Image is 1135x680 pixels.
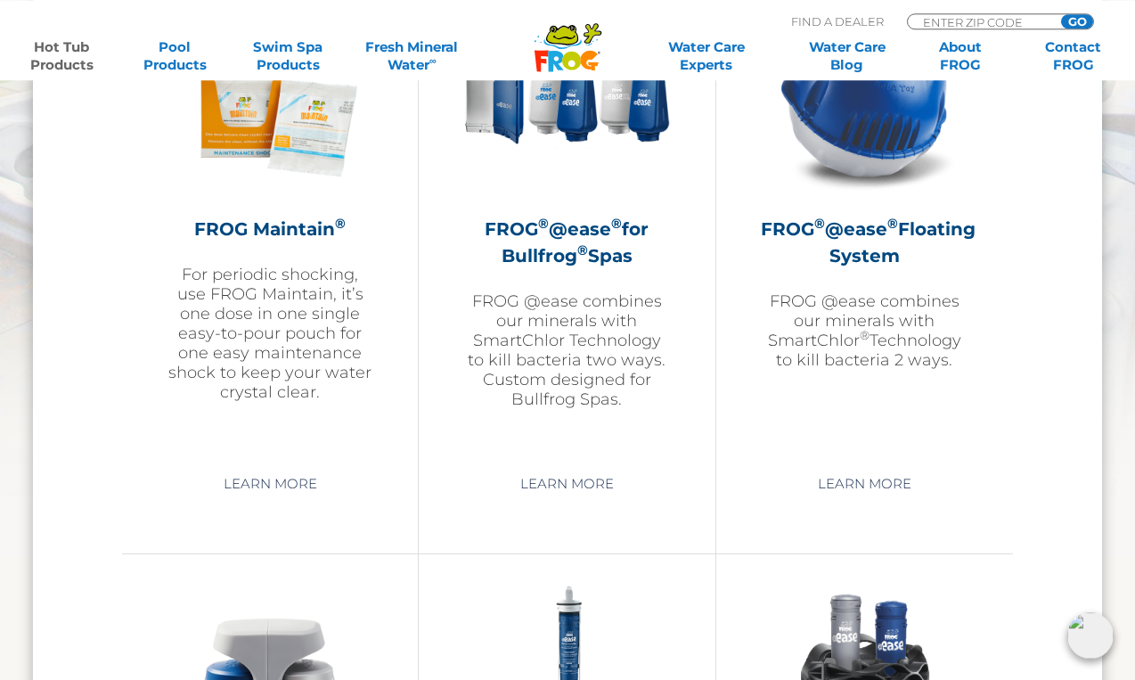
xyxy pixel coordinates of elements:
[357,38,467,74] a: Fresh MineralWater∞
[761,216,968,269] h2: FROG @ease Floating System
[916,38,1004,74] a: AboutFROG
[1067,612,1114,659] img: openIcon
[463,291,670,409] p: FROG @ease combines our minerals with SmartChlor Technology to kill bacteria two ways. Custom des...
[803,38,891,74] a: Water CareBlog
[18,38,106,74] a: Hot TubProducts
[577,242,588,258] sup: ®
[167,216,373,242] h2: FROG Maintain
[761,291,968,370] p: FROG @ease combines our minerals with SmartChlor Technology to kill bacteria 2 ways.
[203,468,338,500] a: Learn More
[921,14,1041,29] input: Zip Code Form
[611,215,622,232] sup: ®
[814,215,825,232] sup: ®
[887,215,898,232] sup: ®
[500,468,634,500] a: Learn More
[797,468,932,500] a: Learn More
[335,215,346,232] sup: ®
[167,265,373,402] p: For periodic shocking, use FROG Maintain, it’s one dose in one single easy-to-pour pouch for one ...
[131,38,219,74] a: PoolProducts
[1029,38,1117,74] a: ContactFROG
[244,38,332,74] a: Swim SpaProducts
[463,216,670,269] h2: FROG @ease for Bullfrog Spas
[429,54,437,67] sup: ∞
[791,13,884,29] p: Find A Dealer
[635,38,778,74] a: Water CareExperts
[538,215,549,232] sup: ®
[860,328,870,342] sup: ®
[1061,14,1093,29] input: GO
